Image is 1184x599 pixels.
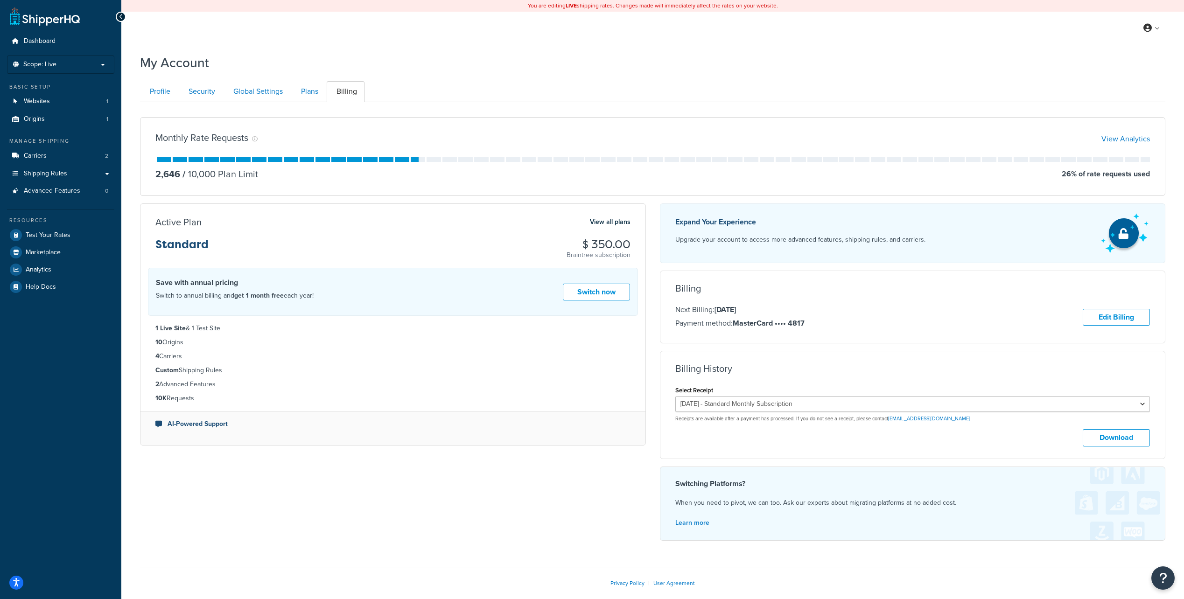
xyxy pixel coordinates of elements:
p: 26 % of rate requests used [1062,167,1150,181]
a: Advanced Features 0 [7,182,114,200]
a: Help Docs [7,279,114,295]
a: Edit Billing [1083,309,1150,326]
a: Shipping Rules [7,165,114,182]
div: Resources [7,216,114,224]
a: Analytics [7,261,114,278]
strong: 4 [155,351,159,361]
span: Origins [24,115,45,123]
a: Billing [327,81,364,102]
li: AI-Powered Support [155,419,631,429]
a: Switch now [563,284,630,301]
p: 10,000 Plan Limit [180,167,258,181]
b: LIVE [566,1,577,10]
h3: Monthly Rate Requests [155,132,248,143]
span: / [182,167,186,181]
span: 1 [106,115,108,123]
strong: 2 [155,379,159,389]
a: ShipperHQ Home [10,7,80,26]
strong: Custom [155,365,179,375]
a: Websites 1 [7,93,114,110]
h3: $ 350.00 [567,238,631,251]
a: [EMAIL_ADDRESS][DOMAIN_NAME] [888,415,970,422]
a: Test Your Rates [7,227,114,244]
span: Test Your Rates [26,231,70,239]
h4: Save with annual pricing [156,277,314,288]
a: Origins 1 [7,111,114,128]
p: Receipts are available after a payment has processed. If you do not see a receipt, please contact [675,415,1150,422]
p: Payment method: [675,317,805,329]
a: View all plans [590,216,631,228]
a: Dashboard [7,33,114,50]
a: Plans [291,81,326,102]
span: 0 [105,187,108,195]
h3: Billing [675,283,701,293]
button: Download [1083,429,1150,446]
p: Upgrade your account to access more advanced features, shipping rules, and carriers. [675,233,925,246]
a: Security [179,81,223,102]
a: Privacy Policy [610,579,645,587]
span: Help Docs [26,283,56,291]
li: Origins [7,111,114,128]
a: Global Settings [224,81,290,102]
li: Advanced Features [7,182,114,200]
li: Shipping Rules [155,365,631,376]
div: Manage Shipping [7,137,114,145]
li: Carriers [7,147,114,165]
li: Origins [155,337,631,348]
span: Advanced Features [24,187,80,195]
p: 2,646 [155,167,180,181]
a: Profile [140,81,178,102]
h1: My Account [140,54,209,72]
a: Carriers 2 [7,147,114,165]
a: Expand Your Experience Upgrade your account to access more advanced features, shipping rules, and... [660,203,1166,263]
span: | [648,579,650,587]
a: Marketplace [7,244,114,261]
li: Websites [7,93,114,110]
button: Open Resource Center [1151,566,1175,590]
a: Learn more [675,518,709,528]
strong: get 1 month free [234,291,284,300]
span: 2 [105,152,108,160]
h4: Switching Platforms? [675,478,1150,489]
li: Advanced Features [155,379,631,390]
strong: 10 [155,337,162,347]
li: & 1 Test Site [155,323,631,334]
p: When you need to pivot, we can too. Ask our experts about migrating platforms at no added cost. [675,497,1150,509]
h3: Billing History [675,363,732,374]
div: Basic Setup [7,83,114,91]
span: Marketplace [26,249,61,257]
strong: 1 Live Site [155,323,186,333]
label: Select Receipt [675,387,713,394]
strong: [DATE] [715,304,736,315]
li: Requests [155,393,631,404]
li: Carriers [155,351,631,362]
span: Dashboard [24,37,56,45]
span: Websites [24,98,50,105]
h3: Standard [155,238,209,258]
strong: MasterCard •••• 4817 [733,318,805,328]
p: Next Billing: [675,304,805,316]
a: User Agreement [653,579,695,587]
span: Scope: Live [23,61,56,69]
span: 1 [106,98,108,105]
span: Analytics [26,266,51,274]
p: Expand Your Experience [675,216,925,229]
span: Shipping Rules [24,170,67,178]
a: View Analytics [1101,133,1150,144]
span: Carriers [24,152,47,160]
h3: Active Plan [155,217,202,227]
p: Switch to annual billing and each year! [156,290,314,302]
strong: 10K [155,393,167,403]
p: Braintree subscription [567,251,631,260]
